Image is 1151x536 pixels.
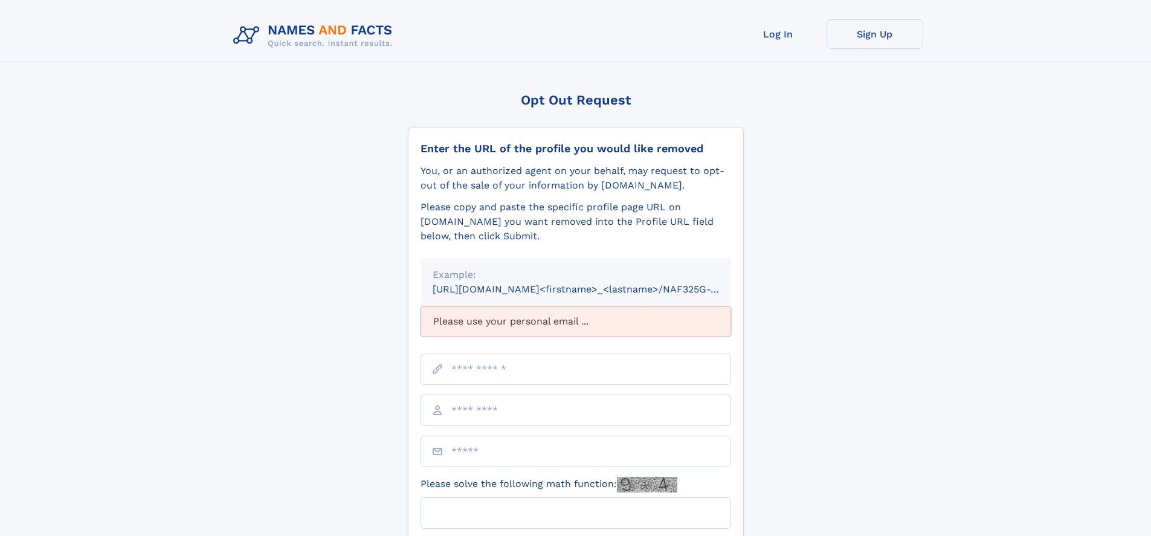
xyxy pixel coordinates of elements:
label: Please solve the following math function: [421,477,677,492]
img: Logo Names and Facts [228,19,402,52]
div: You, or an authorized agent on your behalf, may request to opt-out of the sale of your informatio... [421,164,731,193]
div: Opt Out Request [408,92,744,108]
div: Enter the URL of the profile you would like removed [421,142,731,155]
div: Example: [433,268,719,282]
div: Please copy and paste the specific profile page URL on [DOMAIN_NAME] you want removed into the Pr... [421,200,731,244]
a: Sign Up [827,19,923,49]
div: Please use your personal email ... [421,306,731,337]
small: [URL][DOMAIN_NAME]<firstname>_<lastname>/NAF325G-xxxxxxxx [433,283,754,295]
a: Log In [730,19,827,49]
